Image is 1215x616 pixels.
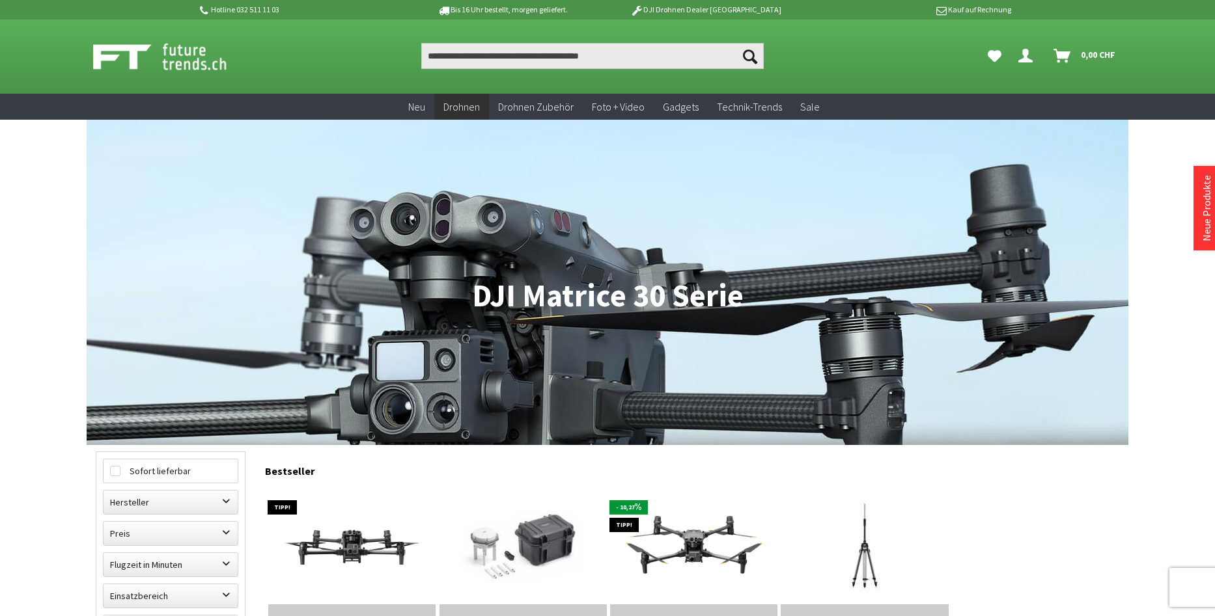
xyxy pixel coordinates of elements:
[610,498,777,593] img: Matrice 30 (M30)
[800,100,820,113] span: Sale
[663,100,699,113] span: Gadgets
[104,522,238,545] label: Preis
[708,94,791,120] a: Technik-Trends
[96,280,1119,312] h1: DJI Matrice 30 Serie
[104,584,238,608] label: Einsatzbereich
[443,100,480,113] span: Drohnen
[592,100,645,113] span: Foto + Video
[408,100,425,113] span: Neu
[654,94,708,120] a: Gadgets
[583,94,654,120] a: Foto + Video
[104,490,238,514] label: Hersteller
[498,100,574,113] span: Drohnen Zubehör
[399,94,434,120] a: Neu
[268,498,436,593] img: Matrice 30 T (M30T)
[791,94,829,120] a: Sale
[400,2,604,18] p: Bis 16 Uhr bestellt, morgen geliefert.
[489,94,583,120] a: Drohnen Zubehör
[1048,43,1122,69] a: Warenkorb
[93,40,255,73] img: Shop Futuretrends - zur Startseite wechseln
[736,43,764,69] button: Suchen
[434,94,489,120] a: Drohnen
[604,2,807,18] p: DJI Drohnen Dealer [GEOGRAPHIC_DATA]
[1081,44,1115,65] span: 0,00 CHF
[787,487,943,604] img: DJI Enterprise DJI D-RTK 3 Survey Pole Tripod Kit
[104,459,238,483] label: Sofort lieferbar
[981,43,1008,69] a: Meine Favoriten
[197,2,400,18] p: Hotline 032 511 11 03
[807,2,1011,18] p: Kauf auf Rechnung
[445,487,601,604] img: DJI Enterprise D-RTK 3 Multifunctional Station
[104,553,238,576] label: Flugzeit in Minuten
[421,43,764,69] input: Produkt, Marke, Kategorie, EAN, Artikelnummer…
[1013,43,1043,69] a: Dein Konto
[717,100,782,113] span: Technik-Trends
[265,451,1119,484] div: Bestseller
[1200,175,1213,241] a: Neue Produkte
